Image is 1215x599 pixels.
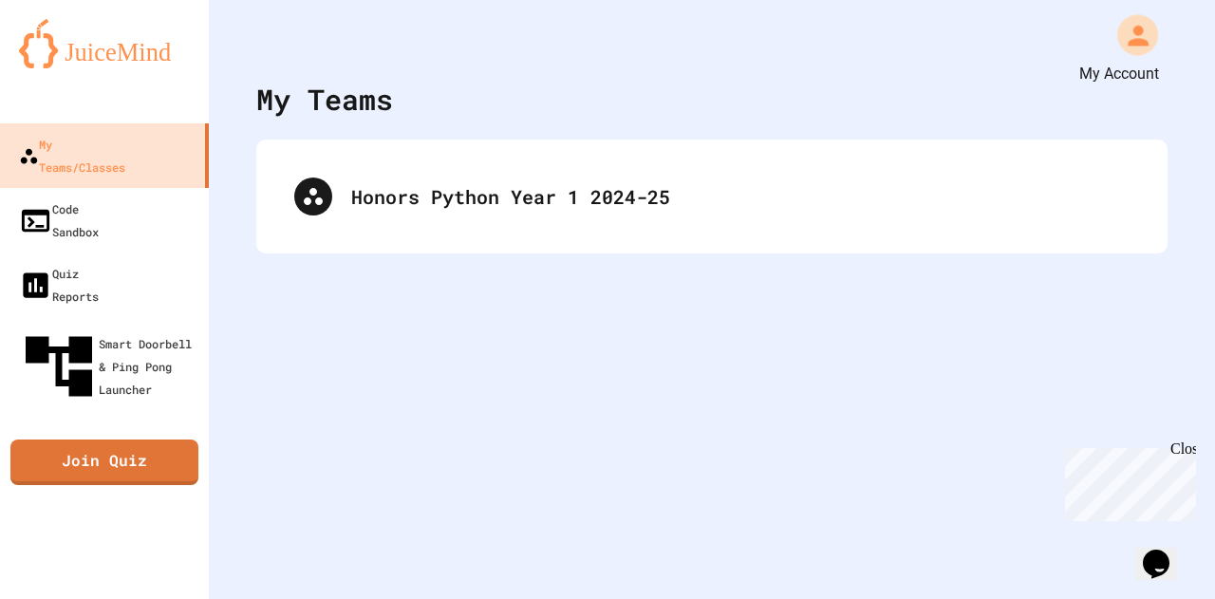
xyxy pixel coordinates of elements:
img: logo-orange.svg [19,19,190,68]
a: Join Quiz [10,440,198,485]
div: Quiz Reports [19,262,99,308]
div: My Account [1093,9,1164,61]
div: Honors Python Year 1 2024-25 [275,159,1149,234]
iframe: chat widget [1135,523,1196,580]
div: Smart Doorbell & Ping Pong Launcher [19,327,201,406]
iframe: chat widget [1057,440,1196,521]
div: Chat with us now!Close [8,8,131,121]
div: My Account [1079,63,1159,85]
div: Code Sandbox [19,197,99,243]
div: My Teams [256,78,393,121]
div: Honors Python Year 1 2024-25 [351,182,1130,211]
div: My Teams/Classes [19,133,125,178]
